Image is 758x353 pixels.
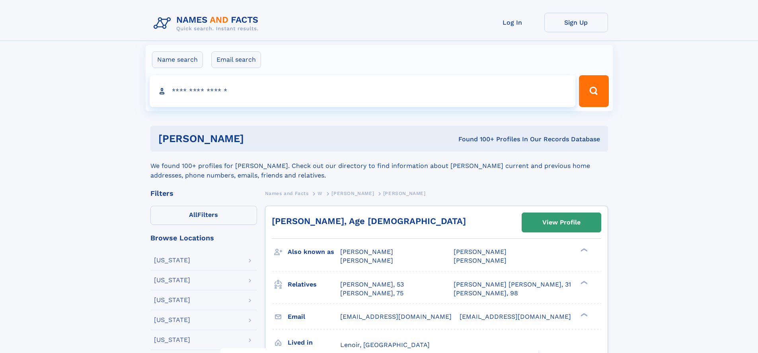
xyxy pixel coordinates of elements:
span: [PERSON_NAME] [383,191,426,196]
img: Logo Names and Facts [150,13,265,34]
a: W [318,188,323,198]
a: [PERSON_NAME], 75 [340,289,403,298]
h3: Email [288,310,340,324]
a: [PERSON_NAME], 53 [340,280,404,289]
span: [PERSON_NAME] [331,191,374,196]
div: [US_STATE] [154,297,190,303]
h3: Relatives [288,278,340,291]
div: [US_STATE] [154,257,190,263]
h3: Lived in [288,336,340,349]
input: search input [150,75,576,107]
h1: [PERSON_NAME] [158,134,351,144]
a: View Profile [522,213,601,232]
div: We found 100+ profiles for [PERSON_NAME]. Check out our directory to find information about [PERS... [150,152,608,180]
div: [US_STATE] [154,337,190,343]
span: W [318,191,323,196]
span: [PERSON_NAME] [340,248,393,255]
h3: Also known as [288,245,340,259]
label: Email search [211,51,261,68]
a: Log In [481,13,544,32]
a: [PERSON_NAME] [331,188,374,198]
label: Name search [152,51,203,68]
a: Sign Up [544,13,608,32]
div: View Profile [542,213,581,232]
a: [PERSON_NAME] [PERSON_NAME], 31 [454,280,571,289]
span: [EMAIL_ADDRESS][DOMAIN_NAME] [460,313,571,320]
a: Names and Facts [265,188,309,198]
span: [PERSON_NAME] [340,257,393,264]
div: ❯ [579,248,588,253]
label: Filters [150,206,257,225]
a: [PERSON_NAME], 98 [454,289,518,298]
div: Found 100+ Profiles In Our Records Database [351,135,600,144]
div: [US_STATE] [154,317,190,323]
span: All [189,211,197,218]
div: Browse Locations [150,234,257,242]
span: [EMAIL_ADDRESS][DOMAIN_NAME] [340,313,452,320]
div: [US_STATE] [154,277,190,283]
div: ❯ [579,312,588,317]
span: [PERSON_NAME] [454,257,507,264]
span: [PERSON_NAME] [454,248,507,255]
a: [PERSON_NAME], Age [DEMOGRAPHIC_DATA] [272,216,466,226]
div: Filters [150,190,257,197]
span: Lenoir, [GEOGRAPHIC_DATA] [340,341,430,349]
div: ❯ [579,280,588,285]
button: Search Button [579,75,608,107]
